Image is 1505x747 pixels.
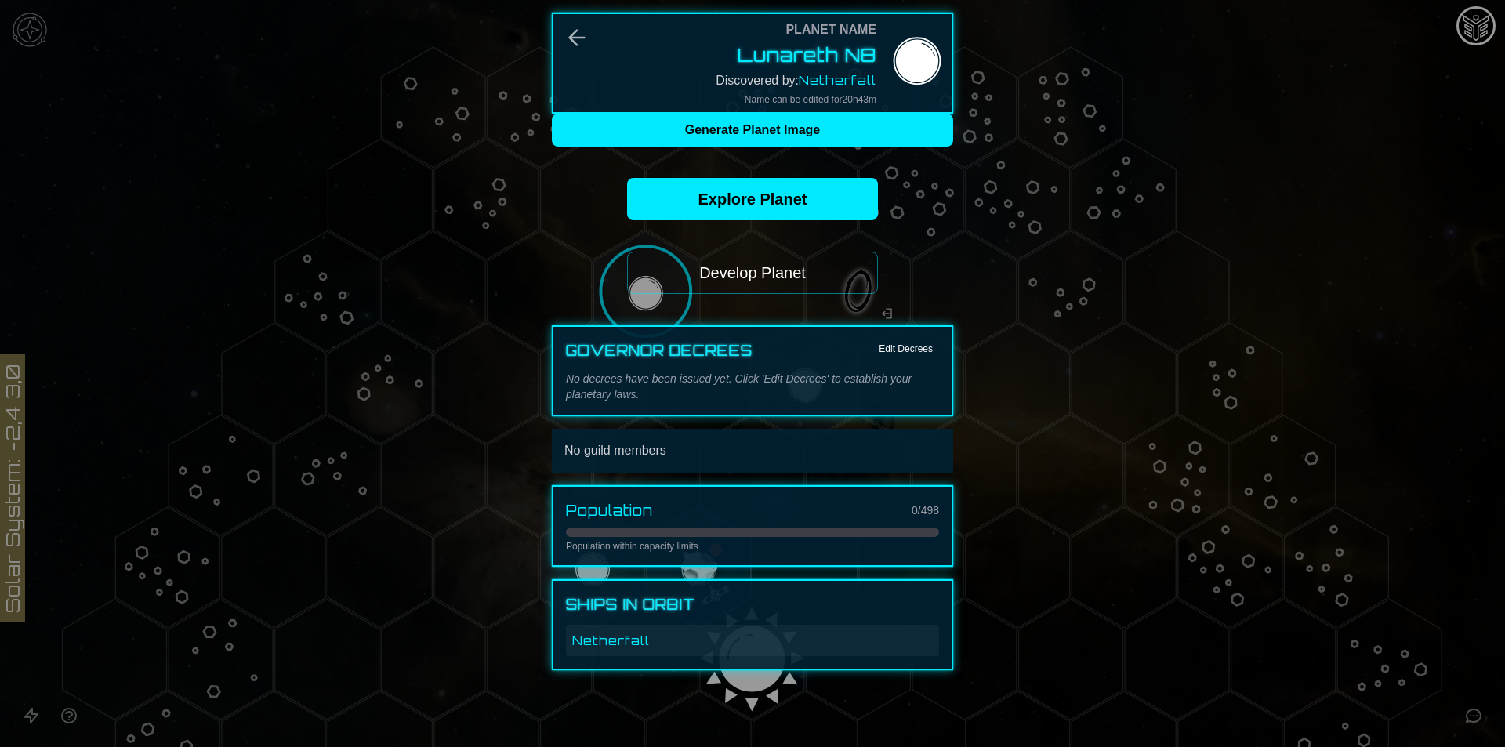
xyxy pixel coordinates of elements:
[564,25,589,50] button: Back
[566,339,752,361] h3: Governor Decrees
[552,114,953,147] button: Generate Planet Image
[572,631,650,650] span: Netherfall
[627,178,878,220] a: Explore Planet
[566,540,939,553] p: Population within capacity limits
[872,339,939,358] button: Edit Decrees
[716,71,876,90] div: Discovered by:
[566,499,653,521] h3: Population
[738,42,876,67] button: Lunareth N8
[785,20,876,39] div: Planet Name
[566,593,939,615] h3: Ships in Orbit
[566,371,939,402] p: No decrees have been issued yet. Click 'Edit Decrees' to establish your planetary laws.
[889,35,945,92] img: Planet Name Editor
[912,502,939,518] div: 0 / 498
[799,72,876,88] span: Netherfall
[564,441,941,460] div: No guild members
[627,252,878,294] button: Develop Planet
[745,93,876,106] div: Name can be edited for 20 h 43 m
